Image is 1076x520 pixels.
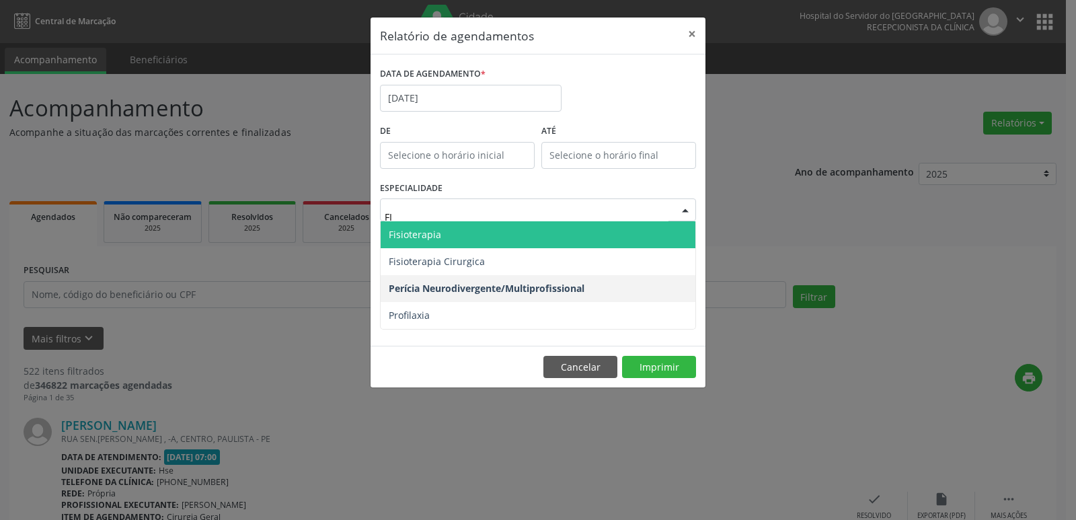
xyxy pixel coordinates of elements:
span: Fisioterapia [389,228,441,241]
span: Fisioterapia Cirurgica [389,255,485,268]
h5: Relatório de agendamentos [380,27,534,44]
button: Imprimir [622,356,696,379]
label: DATA DE AGENDAMENTO [380,64,486,85]
button: Close [679,17,705,50]
input: Selecione uma data ou intervalo [380,85,562,112]
input: Seleciona uma especialidade [385,203,668,230]
span: Perícia Neurodivergente/Multiprofissional [389,282,584,295]
input: Selecione o horário inicial [380,142,535,169]
label: De [380,121,535,142]
label: ESPECIALIDADE [380,178,443,199]
input: Selecione o horário final [541,142,696,169]
span: Profilaxia [389,309,430,322]
label: ATÉ [541,121,696,142]
button: Cancelar [543,356,617,379]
